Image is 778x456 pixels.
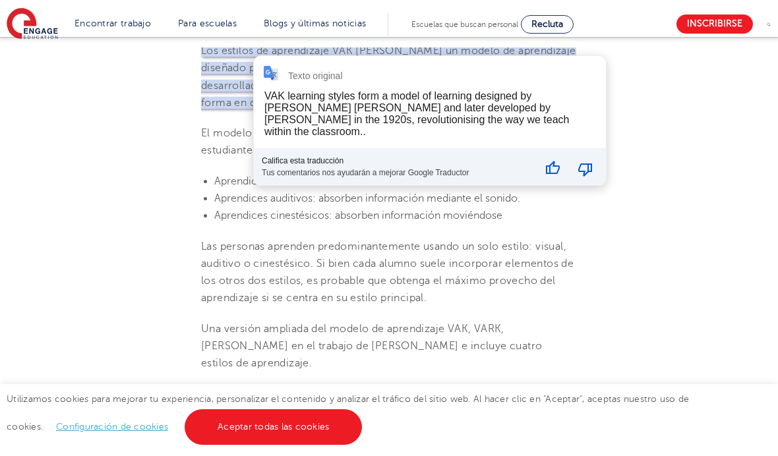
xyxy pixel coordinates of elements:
font: Aprendices cinestésicos: absorben información moviéndose [214,210,502,221]
a: Configuración de cookies [56,422,168,432]
button: Mala traducción [570,152,601,185]
font: Aceptar todas las cookies [218,422,329,432]
font: Aprendices visuales: absorben información mediante la vista [214,175,500,187]
div: VAK learning styles form a model of learning designed by [PERSON_NAME] [PERSON_NAME] and later de... [264,90,569,137]
div: Califica esta traducción [262,156,533,165]
font: Una versión ampliada del modelo de aprendizaje VAK, VARK, [PERSON_NAME] en el trabajo de [PERSON_... [201,323,542,370]
font: Utilizamos cookies para mejorar tu experiencia, personalizar el contenido y analizar el tráfico d... [7,394,689,432]
font: Los estilos de aprendizaje VAK [PERSON_NAME] un modelo de aprendizaje diseñado por [PERSON_NAME] ... [201,45,576,92]
font: El modelo de aprendizaje VAK divide a las personas en tres categorías de estudiantes: [201,127,564,156]
font: en la década de 1920, revolucionando la forma en que enseñamos en el aula [201,80,576,109]
div: Tus comentarios nos ayudarán a mejorar Google Traductor [262,165,533,177]
font: Las personas aprenden predominantemente usando un solo estilo: visual, auditivo o cinestésico. Si... [201,241,574,304]
button: Buena traducción [537,152,568,185]
font: Aprendices auditivos: absorben información mediante el sonido. [214,192,520,204]
a: Aceptar todas las cookies [185,409,362,445]
div: Texto original [288,71,343,81]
